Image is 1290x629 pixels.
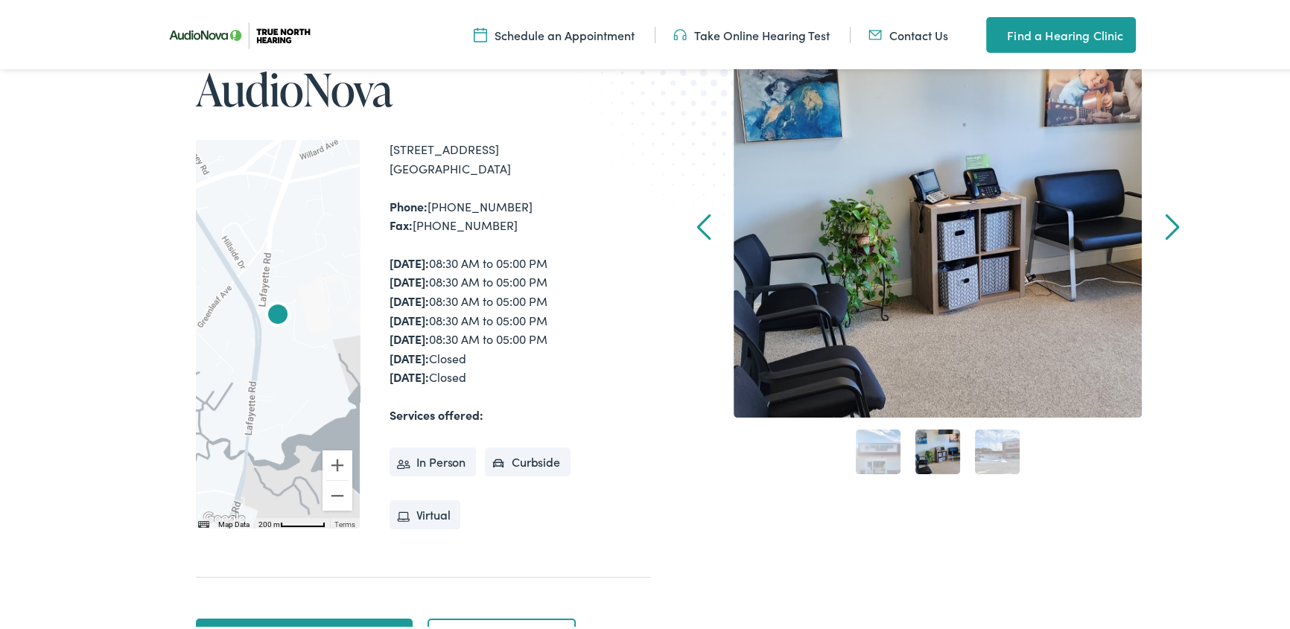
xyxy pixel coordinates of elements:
[390,214,413,231] strong: Fax:
[390,310,429,326] strong: [DATE]:
[390,328,429,345] strong: [DATE]:
[1165,211,1179,238] a: Next
[200,507,249,526] a: Open this area in Google Maps (opens a new window)
[196,63,650,112] h1: AudioNova
[390,290,429,307] strong: [DATE]:
[258,518,280,526] span: 200 m
[856,427,900,472] a: 1
[986,24,1000,42] img: utility icon
[390,445,477,475] li: In Person
[474,25,635,41] a: Schedule an Appointment
[868,25,948,41] a: Contact Us
[260,296,296,332] div: AudioNova
[390,498,461,528] li: Virtual
[673,25,830,41] a: Take Online Hearing Test
[915,427,960,472] a: 2
[218,517,250,528] button: Map Data
[696,211,711,238] a: Prev
[390,404,483,421] strong: Services offered:
[975,427,1020,472] a: 3
[198,517,209,528] button: Keyboard shortcuts
[474,25,487,41] img: Icon symbolizing a calendar in color code ffb348
[390,252,650,385] div: 08:30 AM to 05:00 PM 08:30 AM to 05:00 PM 08:30 AM to 05:00 PM 08:30 AM to 05:00 PM 08:30 AM to 0...
[334,518,355,526] a: Terms (opens in new tab)
[322,448,352,478] button: Zoom in
[254,516,330,526] button: Map Scale: 200 m per 57 pixels
[390,271,429,287] strong: [DATE]:
[868,25,882,41] img: Mail icon in color code ffb348, used for communication purposes
[390,252,429,269] strong: [DATE]:
[390,196,428,212] strong: Phone:
[390,138,650,176] div: [STREET_ADDRESS] [GEOGRAPHIC_DATA]
[485,445,571,475] li: Curbside
[986,15,1135,51] a: Find a Hearing Clinic
[390,348,429,364] strong: [DATE]:
[322,479,352,508] button: Zoom out
[390,366,429,383] strong: [DATE]:
[200,507,249,526] img: Google
[390,195,650,233] div: [PHONE_NUMBER] [PHONE_NUMBER]
[673,25,687,41] img: Headphones icon in color code ffb348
